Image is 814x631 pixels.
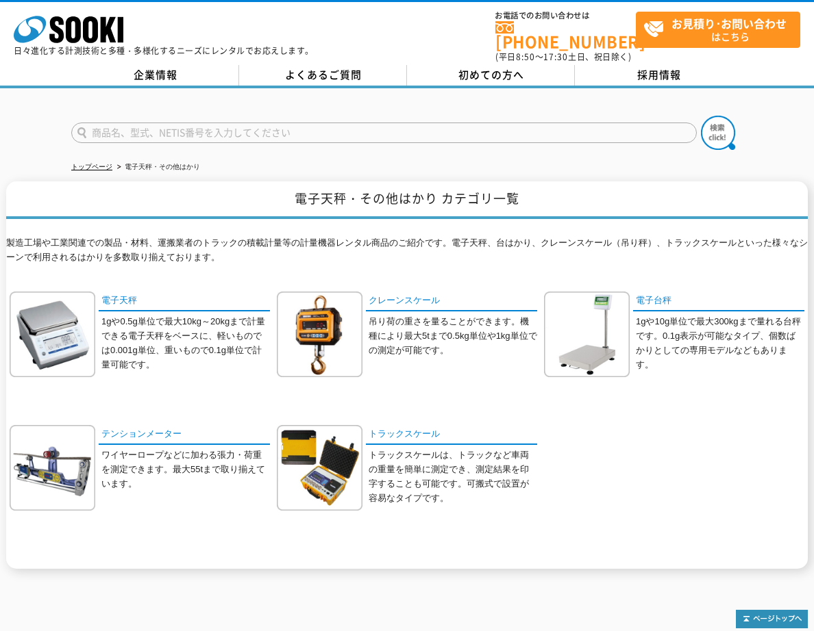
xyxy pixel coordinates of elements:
[277,425,362,511] img: トラックスケール
[71,123,697,143] input: 商品名、型式、NETIS番号を入力してください
[99,292,270,311] a: 電子天秤
[366,425,537,445] a: トラックスケール
[14,47,314,55] p: 日々進化する計測技術と多種・多様化するニーズにレンタルでお応えします。
[636,315,804,372] p: 1gや10g単位で最大300kgまで量れる台秤です。0.1g表示が可能なタイプ、個数ばかりとしての専用モデルなどもあります。
[10,425,95,511] img: テンションメーター
[101,315,270,372] p: 1gや0.5g単位で最大10kg～20kgまで計量できる電子天秤をベースに、軽いものでは0.001g単位、重いもので0.1g単位で計量可能です。
[633,292,804,311] a: 電子台秤
[407,65,575,86] a: 初めての方へ
[736,610,808,628] img: トップページへ
[575,65,743,86] a: 採用情報
[495,12,636,20] span: お電話でのお問い合わせは
[277,292,362,377] img: クレーンスケール
[543,51,568,63] span: 17:30
[6,181,808,219] h1: 電子天秤・その他はかり カテゴリ一覧
[495,51,631,63] span: (平日 ～ 土日、祝日除く)
[239,65,407,86] a: よくあるご質問
[544,292,630,377] img: 電子台秤
[516,51,535,63] span: 8:50
[71,65,239,86] a: 企業情報
[369,448,537,505] p: トラックスケールは、トラックなど車両の重量を簡単に測定でき、測定結果を印字することも可能です。可搬式で設置が容易なタイプです。
[10,292,95,377] img: 電子天秤
[99,425,270,445] a: テンションメーター
[369,315,537,357] p: 吊り荷の重さを量ることができます。機種により最大5tまで0.5kg単位や1kg単位での測定が可能です。
[458,67,524,82] span: 初めての方へ
[114,160,200,175] li: 電子天秤・その他はかり
[71,163,112,170] a: トップページ
[101,448,270,491] p: ワイヤーロープなどに加わる張力・荷重を測定できます。最大55tまで取り揃えています。
[495,21,636,49] a: [PHONE_NUMBER]
[6,236,808,272] p: 製造工場や工業関連での製品・材料、運搬業者のトラックの積載計量等の計量機器レンタル商品のご紹介です。電子天秤、台はかり、クレーンスケール（吊り秤）、トラックスケールといった様々なシーンで利用され...
[701,116,735,150] img: btn_search.png
[636,12,800,48] a: お見積り･お問い合わせはこちら
[671,15,787,31] strong: お見積り･お問い合わせ
[643,12,800,47] span: はこちら
[366,292,537,311] a: クレーンスケール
